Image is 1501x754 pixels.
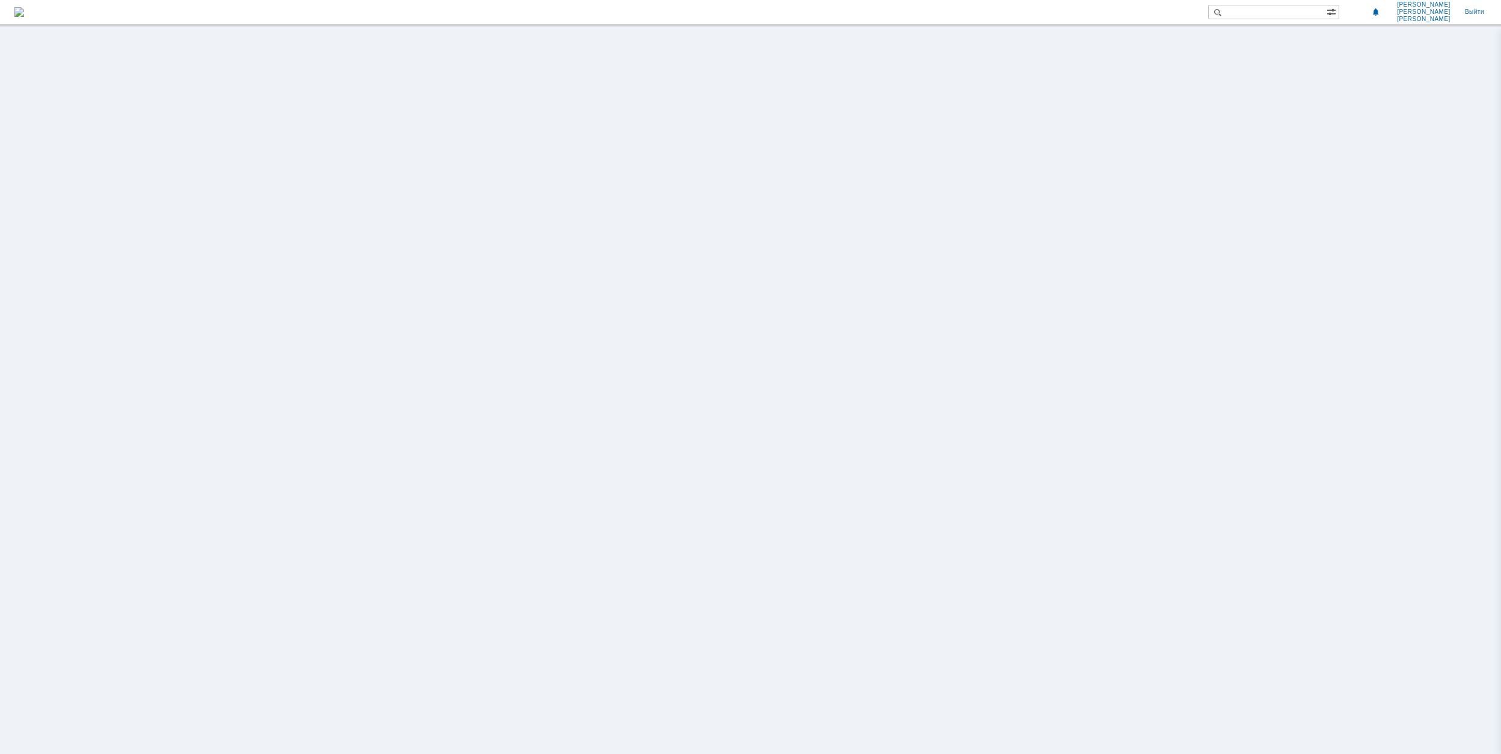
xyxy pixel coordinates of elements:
span: [PERSON_NAME] [1397,16,1450,23]
span: [PERSON_NAME] [1397,8,1450,16]
span: Расширенный поиск [1327,5,1339,17]
span: [PERSON_NAME] [1397,1,1450,8]
a: Перейти на домашнюю страницу [14,7,24,17]
img: logo [14,7,24,17]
